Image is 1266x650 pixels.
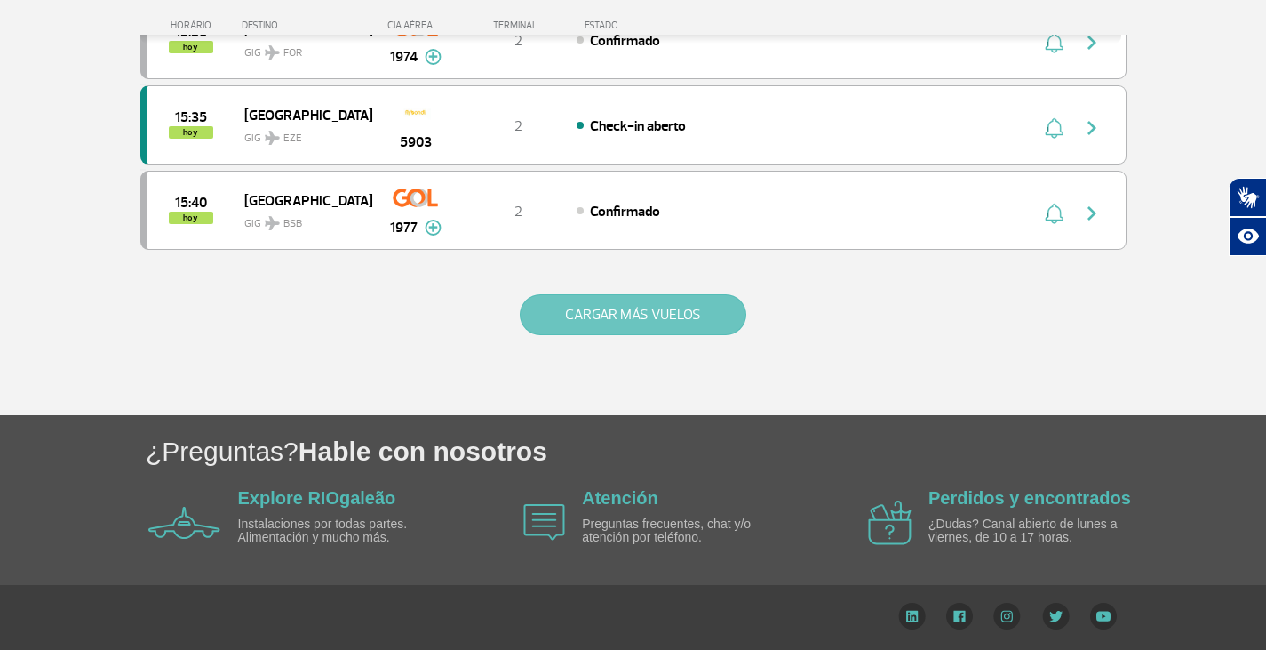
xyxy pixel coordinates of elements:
span: 1974 [390,46,418,68]
img: Facebook [946,603,973,630]
span: [GEOGRAPHIC_DATA] [244,103,358,126]
span: FOR [283,45,302,61]
p: ¿Dudas? Canal abierto de lunes a viernes, de 10 a 17 horas. [928,518,1133,545]
img: mais-info-painel-voo.svg [425,220,442,236]
img: LinkedIn [898,603,926,630]
img: destiny_airplane.svg [265,45,280,60]
span: GIG [244,121,358,147]
img: destiny_airplane.svg [265,216,280,230]
div: TERMINAL [460,20,576,31]
span: 1977 [390,217,418,238]
img: airplane icon [868,501,912,545]
button: Abrir recursos assistivos. [1229,217,1266,256]
button: CARGAR MÁS VUELOS [520,294,746,335]
span: 2025-09-30 15:35:00 [175,111,207,124]
a: Atención [582,488,658,508]
p: Instalaciones por todas partes. Alimentación y mucho más. [238,518,442,545]
span: Confirmado [590,203,660,221]
span: Check-in aberto [590,117,686,135]
span: EZE [283,131,302,147]
span: GIG [244,206,358,232]
span: Hable con nosotros [299,437,547,466]
img: sino-painel-voo.svg [1045,203,1063,224]
span: hoy [169,126,213,139]
span: 2 [514,117,522,135]
div: DESTINO [242,20,371,31]
img: seta-direita-painel-voo.svg [1081,203,1103,224]
div: Plugin de acessibilidade da Hand Talk. [1229,178,1266,256]
img: YouTube [1090,603,1117,630]
img: airplane icon [523,504,565,541]
span: hoy [169,212,213,224]
p: Preguntas frecuentes, chat y/o atención por teléfono. [582,518,786,545]
span: 2025-09-30 15:40:00 [175,197,207,209]
a: Explore RIOgaleão [238,488,396,508]
div: ESTADO [576,20,721,31]
span: GIG [244,36,358,61]
img: Instagram [993,603,1021,630]
span: hoy [169,41,213,53]
img: Twitter [1042,603,1070,630]
span: BSB [283,216,302,232]
img: destiny_airplane.svg [265,131,280,145]
span: 5903 [400,132,432,153]
img: mais-info-painel-voo.svg [425,49,442,65]
a: Perdidos y encontrados [928,488,1131,508]
span: 2 [514,32,522,50]
img: airplane icon [148,507,220,539]
img: sino-painel-voo.svg [1045,117,1063,139]
span: [GEOGRAPHIC_DATA] [244,189,358,212]
span: Confirmado [590,32,660,50]
div: HORÁRIO [146,20,243,31]
img: seta-direita-painel-voo.svg [1081,117,1103,139]
button: Abrir tradutor de língua de sinais. [1229,178,1266,217]
span: 2 [514,203,522,221]
div: CIA AÉREA [371,20,460,31]
h1: ¿Preguntas? [146,433,1266,469]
